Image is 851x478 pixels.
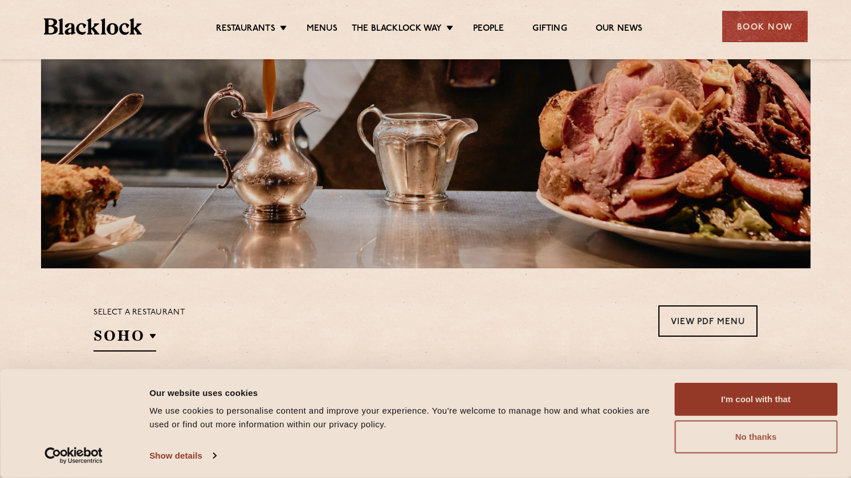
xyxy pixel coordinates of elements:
a: View PDF Menu [658,305,758,337]
h2: SOHO [93,326,156,352]
button: I'm cool with that [674,383,837,416]
a: Show details [149,447,215,464]
div: Book Now [722,11,808,42]
div: Our website uses cookies [149,386,661,399]
button: No thanks [674,420,837,454]
a: Menus [307,23,337,36]
a: Usercentrics Cookiebot - opens in a new window [24,447,124,464]
div: We use cookies to personalise content and improve your experience. You're welcome to manage how a... [149,404,661,431]
p: Select a restaurant [93,305,185,320]
a: Restaurants [216,23,275,36]
a: People [473,23,504,36]
a: The Blacklock Way [352,23,442,36]
a: Our News [596,23,643,36]
img: BL_Textured_Logo-footer-cropped.svg [44,18,142,35]
a: Gifting [532,23,567,36]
